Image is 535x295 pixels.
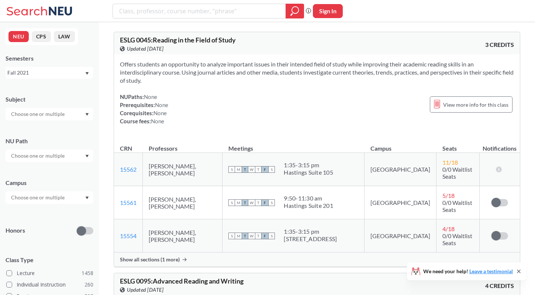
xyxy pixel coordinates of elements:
span: M [235,166,242,173]
span: 5 / 18 [442,192,455,199]
span: Class Type [6,256,93,264]
span: W [248,199,255,206]
span: 0/0 Waitlist Seats [442,232,472,246]
button: LAW [54,31,75,42]
div: Dropdown arrow [6,191,93,204]
svg: Dropdown arrow [85,72,89,75]
div: 9:50 - 11:30 am [284,195,333,202]
input: Choose one or multiple [7,151,69,160]
span: None [153,110,167,116]
div: Hastings Suite 105 [284,169,333,176]
svg: Dropdown arrow [85,196,89,199]
span: W [248,233,255,239]
span: View more info for this class [443,100,508,109]
th: Professors [143,137,222,153]
div: Subject [6,95,93,103]
span: Updated [DATE] [127,286,163,294]
span: M [235,199,242,206]
div: Show all sections (1 more) [114,253,520,267]
td: [PERSON_NAME], [PERSON_NAME] [143,186,222,219]
span: T [242,199,248,206]
td: [GEOGRAPHIC_DATA] [365,186,436,219]
div: Hastings Suite 201 [284,202,333,209]
span: M [235,233,242,239]
div: Campus [6,179,93,187]
a: 15562 [120,166,137,173]
button: NEU [8,31,29,42]
svg: Dropdown arrow [85,113,89,116]
span: Updated [DATE] [127,45,163,53]
span: T [242,166,248,173]
a: Leave a testimonial [469,268,513,274]
span: S [268,199,275,206]
td: [GEOGRAPHIC_DATA] [365,153,436,186]
th: Meetings [222,137,365,153]
div: Semesters [6,54,93,62]
span: We need your help! [423,269,513,274]
span: 11 / 18 [442,159,458,166]
span: 4 CREDITS [485,282,514,290]
div: 1:35 - 3:15 pm [284,161,333,169]
span: 3 CREDITS [485,41,514,49]
span: F [262,199,268,206]
div: NUPaths: Prerequisites: Corequisites: Course fees: [120,93,168,125]
div: [STREET_ADDRESS] [284,235,337,243]
td: [PERSON_NAME], [PERSON_NAME] [143,219,222,253]
span: F [262,166,268,173]
span: S [228,233,235,239]
td: [GEOGRAPHIC_DATA] [365,219,436,253]
button: Sign In [313,4,343,18]
a: 15561 [120,199,137,206]
span: Offers students an opportunity to analyze important issues in their intended field of study while... [120,61,514,84]
div: Fall 2021 [7,69,84,77]
span: S [268,166,275,173]
div: 1:35 - 3:15 pm [284,228,337,235]
span: 1458 [82,269,93,277]
a: 15554 [120,232,137,239]
span: 0/0 Waitlist Seats [442,199,472,213]
td: [PERSON_NAME], [PERSON_NAME] [143,153,222,186]
svg: magnifying glass [290,6,299,16]
div: Fall 2021Dropdown arrow [6,67,93,79]
span: T [242,233,248,239]
input: Choose one or multiple [7,193,69,202]
span: None [155,102,168,108]
span: T [255,166,262,173]
button: CPS [32,31,51,42]
div: CRN [120,144,132,152]
span: T [255,233,262,239]
span: S [268,233,275,239]
label: Lecture [6,268,93,278]
th: Notifications [479,137,520,153]
span: 260 [84,281,93,289]
span: 0/0 Waitlist Seats [442,166,472,180]
span: S [228,166,235,173]
span: 4 / 18 [442,225,455,232]
span: None [151,118,164,124]
div: NU Path [6,137,93,145]
div: Dropdown arrow [6,108,93,120]
th: Campus [365,137,436,153]
span: T [255,199,262,206]
div: Dropdown arrow [6,150,93,162]
svg: Dropdown arrow [85,155,89,158]
span: W [248,166,255,173]
span: F [262,233,268,239]
span: ESLG 0045 : Reading in the Field of Study [120,36,236,44]
p: Honors [6,226,25,235]
span: ESLG 0095 : Advanced Reading and Writing [120,277,244,285]
input: Choose one or multiple [7,110,69,119]
input: Class, professor, course number, "phrase" [118,5,280,17]
th: Seats [436,137,479,153]
span: None [144,93,157,100]
span: Show all sections (1 more) [120,256,180,263]
label: Individual Instruction [6,280,93,289]
span: S [228,199,235,206]
div: magnifying glass [286,4,304,18]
